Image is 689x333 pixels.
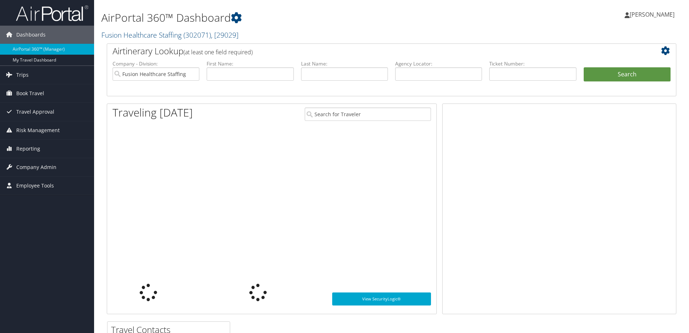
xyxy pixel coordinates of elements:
[625,4,682,25] a: [PERSON_NAME]
[301,60,388,67] label: Last Name:
[16,158,56,176] span: Company Admin
[211,30,238,40] span: , [ 29029 ]
[113,105,193,120] h1: Traveling [DATE]
[16,140,40,158] span: Reporting
[207,60,293,67] label: First Name:
[305,108,431,121] input: Search for Traveler
[489,60,576,67] label: Ticket Number:
[113,60,199,67] label: Company - Division:
[183,30,211,40] span: ( 302071 )
[16,84,44,102] span: Book Travel
[332,292,431,305] a: View SecurityLogic®
[183,48,253,56] span: (at least one field required)
[16,121,60,139] span: Risk Management
[584,67,671,82] button: Search
[16,66,29,84] span: Trips
[16,5,88,22] img: airportal-logo.png
[101,30,238,40] a: Fusion Healthcare Staffing
[113,45,623,57] h2: Airtinerary Lookup
[395,60,482,67] label: Agency Locator:
[16,177,54,195] span: Employee Tools
[16,26,46,44] span: Dashboards
[16,103,54,121] span: Travel Approval
[630,10,675,18] span: [PERSON_NAME]
[101,10,488,25] h1: AirPortal 360™ Dashboard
